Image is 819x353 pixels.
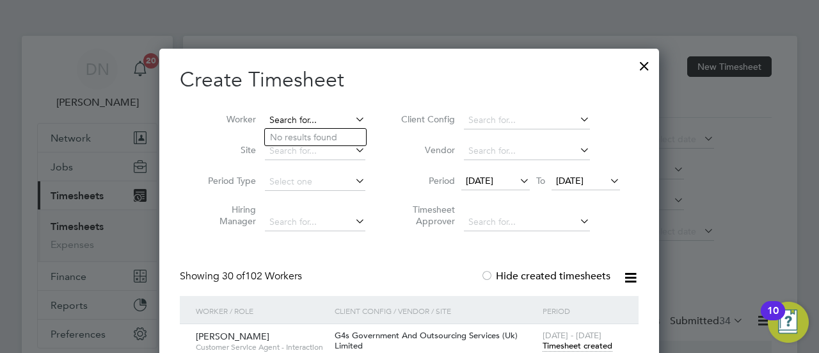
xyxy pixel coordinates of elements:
[464,213,590,231] input: Search for...
[464,142,590,160] input: Search for...
[265,129,366,145] li: No results found
[466,175,493,186] span: [DATE]
[532,172,549,189] span: To
[397,175,455,186] label: Period
[265,213,365,231] input: Search for...
[464,111,590,129] input: Search for...
[331,296,539,325] div: Client Config / Vendor / Site
[222,270,245,283] span: 30 of
[543,330,601,341] span: [DATE] - [DATE]
[193,296,331,325] div: Worker / Role
[265,111,365,129] input: Search for...
[265,173,365,191] input: Select one
[198,113,256,125] label: Worker
[180,270,305,283] div: Showing
[397,204,455,227] label: Timesheet Approver
[335,330,518,352] span: G4s Government And Outsourcing Services (Uk) Limited
[543,340,612,352] span: Timesheet created
[198,144,256,156] label: Site
[556,175,584,186] span: [DATE]
[397,113,455,125] label: Client Config
[265,142,365,160] input: Search for...
[180,67,639,94] h2: Create Timesheet
[196,331,269,342] span: [PERSON_NAME]
[768,302,809,343] button: Open Resource Center, 10 new notifications
[196,342,325,352] span: Customer Service Agent - Interaction
[481,270,610,283] label: Hide created timesheets
[198,175,256,186] label: Period Type
[198,204,256,227] label: Hiring Manager
[539,296,626,325] div: Period
[397,144,455,156] label: Vendor
[222,270,302,283] span: 102 Workers
[767,311,779,327] div: 10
